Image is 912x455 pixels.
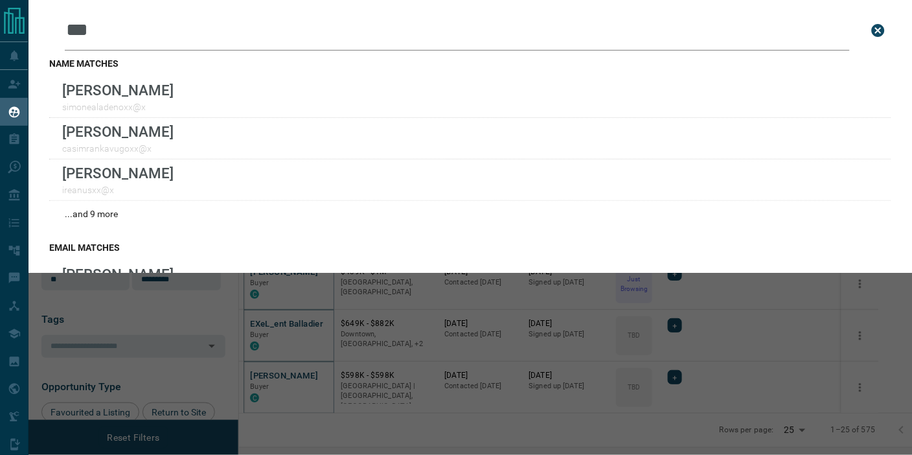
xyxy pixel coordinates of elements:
[62,82,174,99] p: [PERSON_NAME]
[62,123,174,140] p: [PERSON_NAME]
[62,102,174,112] p: simonealadenoxx@x
[62,266,174,283] p: [PERSON_NAME]
[62,165,174,181] p: [PERSON_NAME]
[62,143,174,154] p: casimrankavugoxx@x
[62,185,174,195] p: ireanusxx@x
[49,58,891,69] h3: name matches
[49,201,891,227] div: ...and 9 more
[49,242,891,253] h3: email matches
[865,17,891,43] button: close search bar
